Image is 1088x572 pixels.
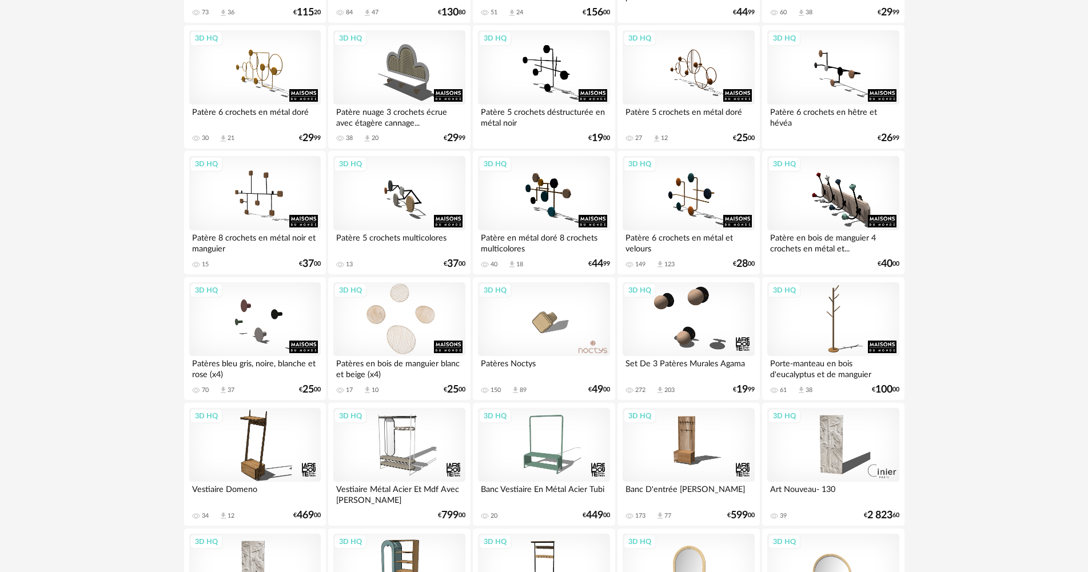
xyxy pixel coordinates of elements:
div: 15 [202,261,209,269]
span: 25 [302,386,314,394]
div: Patères en bois de manguier blanc et beige (x4) [333,356,465,379]
div: 3D HQ [334,157,367,171]
span: 37 [447,260,459,268]
div: 3D HQ [334,283,367,298]
span: Download icon [219,511,228,520]
div: € 00 [872,386,899,394]
div: 3D HQ [623,157,656,171]
span: Download icon [508,9,516,17]
div: 39 [780,512,787,520]
div: 38 [346,134,353,142]
div: € 00 [733,260,755,268]
a: 3D HQ Patère 5 crochets déstructurée en métal noir €1900 [473,25,615,149]
span: 100 [875,386,892,394]
span: 469 [297,511,314,519]
div: 3D HQ [190,157,223,171]
div: Patère en bois de manguier 4 crochets en métal et... [767,230,899,253]
a: 3D HQ Patère 8 crochets en métal noir et manguier 15 €3700 [184,151,326,274]
div: € 00 [438,511,465,519]
div: Patères Noctys [478,356,609,379]
div: 3D HQ [623,409,656,423]
div: Patère 5 crochets multicolores [333,230,465,253]
span: 25 [736,134,748,142]
a: 3D HQ Patères Noctys 150 Download icon 89 €4900 [473,277,615,401]
span: Download icon [656,260,664,269]
div: 12 [661,134,668,142]
div: 36 [228,9,234,17]
div: Patère 5 crochets en métal doré [623,105,754,127]
span: 28 [736,260,748,268]
div: € 99 [588,260,610,268]
span: 49 [592,386,603,394]
div: 18 [516,261,523,269]
a: 3D HQ Set De 3 Patères Murales Agama 272 Download icon 203 €1999 [617,277,759,401]
div: Vestiaire Métal Acier Et Mdf Avec [PERSON_NAME] [333,482,465,505]
div: Vestiaire Domeno [189,482,321,505]
span: 44 [736,9,748,17]
div: Patère 6 crochets en métal et velours [623,230,754,253]
span: Download icon [652,134,661,143]
span: Download icon [219,134,228,143]
a: 3D HQ Patère 6 crochets en hêtre et hévéa €2699 [762,25,904,149]
div: € 00 [299,386,321,394]
a: 3D HQ Patère 6 crochets en métal et velours 149 Download icon 123 €2800 [617,151,759,274]
div: 3D HQ [479,31,512,46]
div: € 99 [444,134,465,142]
div: 3D HQ [190,283,223,298]
div: 47 [372,9,378,17]
div: € 99 [733,9,755,17]
div: 40 [491,261,497,269]
div: 3D HQ [768,157,801,171]
div: 3D HQ [623,283,656,298]
span: 799 [441,511,459,519]
span: 19 [736,386,748,394]
div: 61 [780,386,787,394]
div: 20 [372,134,378,142]
div: 38 [806,386,812,394]
a: 3D HQ Patère 5 crochets en métal doré 27 Download icon 12 €2500 [617,25,759,149]
div: 13 [346,261,353,269]
div: € 99 [733,386,755,394]
span: Download icon [797,9,806,17]
div: 3D HQ [768,31,801,46]
a: 3D HQ Patère 5 crochets multicolores 13 €3700 [328,151,470,274]
span: 37 [302,260,314,268]
div: € 00 [733,134,755,142]
a: 3D HQ Patère nuage 3 crochets écrue avec étagère cannage... 38 Download icon 20 €2999 [328,25,470,149]
div: 60 [780,9,787,17]
div: 3D HQ [479,157,512,171]
div: 3D HQ [190,409,223,423]
span: 25 [447,386,459,394]
div: € 00 [299,260,321,268]
a: 3D HQ Banc Vestiaire En Métal Acier Tubi 20 €44900 [473,403,615,526]
a: 3D HQ Art Nouveau- 130 39 €2 82360 [762,403,904,526]
div: Patère 6 crochets en hêtre et hévéa [767,105,899,127]
div: 27 [635,134,642,142]
div: € 20 [293,9,321,17]
div: € 00 [444,260,465,268]
span: 29 [302,134,314,142]
div: € 00 [293,511,321,519]
div: € 00 [588,134,610,142]
div: 21 [228,134,234,142]
div: Set De 3 Patères Murales Agama [623,356,754,379]
span: Download icon [656,511,664,520]
div: 34 [202,512,209,520]
div: Patère nuage 3 crochets écrue avec étagère cannage... [333,105,465,127]
div: 3D HQ [334,409,367,423]
div: Porte-manteau en bois d'eucalyptus et de manguier [767,356,899,379]
div: 3D HQ [479,534,512,549]
span: Download icon [363,134,372,143]
a: 3D HQ Banc D'entrée [PERSON_NAME] 173 Download icon 77 €59900 [617,403,759,526]
span: 29 [881,9,892,17]
a: 3D HQ Vestiaire Métal Acier Et Mdf Avec [PERSON_NAME] €79900 [328,403,470,526]
div: Patères bleu gris, noire, blanche et rose (x4) [189,356,321,379]
span: 449 [586,511,603,519]
span: 115 [297,9,314,17]
span: 29 [447,134,459,142]
a: 3D HQ Patères bleu gris, noire, blanche et rose (x4) 70 Download icon 37 €2500 [184,277,326,401]
div: 3D HQ [768,534,801,549]
span: 130 [441,9,459,17]
div: € 00 [444,386,465,394]
div: € 60 [864,511,899,519]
